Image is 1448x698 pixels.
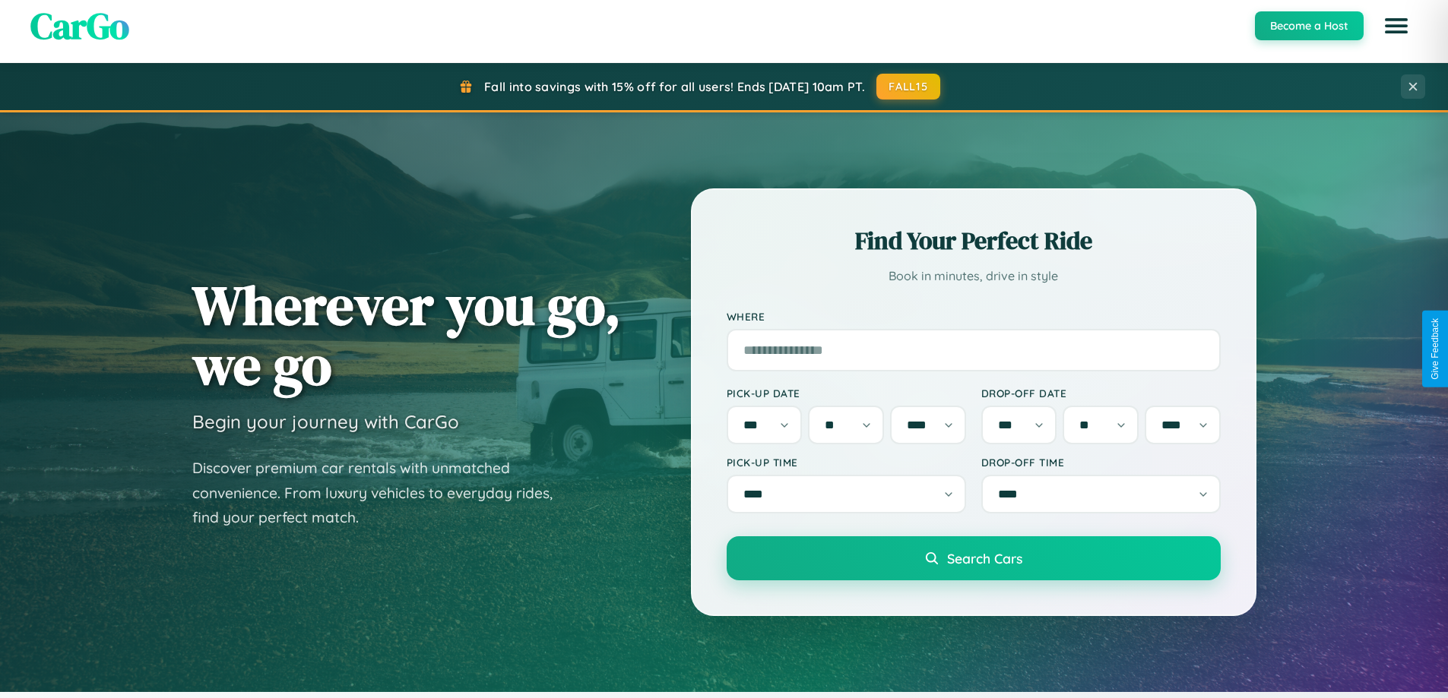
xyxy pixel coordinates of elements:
h3: Begin your journey with CarGo [192,410,459,433]
p: Book in minutes, drive in style [727,265,1221,287]
label: Pick-up Time [727,456,966,469]
button: FALL15 [876,74,940,99]
p: Discover premium car rentals with unmatched convenience. From luxury vehicles to everyday rides, ... [192,456,572,530]
div: Give Feedback [1430,318,1440,380]
button: Search Cars [727,536,1221,580]
button: Open menu [1375,5,1418,47]
label: Drop-off Time [981,456,1221,469]
label: Where [727,310,1221,323]
button: Become a Host [1255,11,1364,40]
label: Pick-up Date [727,387,966,400]
span: Fall into savings with 15% off for all users! Ends [DATE] 10am PT. [484,79,865,94]
h2: Find Your Perfect Ride [727,224,1221,257]
label: Drop-off Date [981,387,1221,400]
h1: Wherever you go, we go [192,275,621,395]
span: CarGo [30,1,129,51]
span: Search Cars [947,550,1022,567]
